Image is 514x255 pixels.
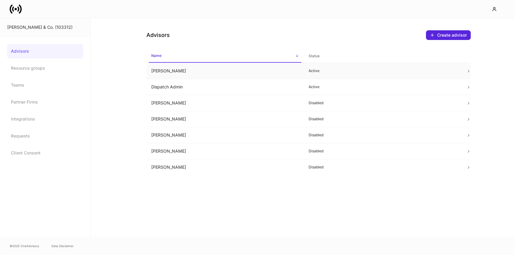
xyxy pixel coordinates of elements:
a: Resource groups [7,61,83,75]
p: Disabled [309,149,457,154]
a: Advisors [7,44,83,58]
td: [PERSON_NAME] [146,159,304,175]
p: Disabled [309,101,457,105]
span: Name [149,50,302,63]
p: Disabled [309,165,457,170]
span: Status [306,50,459,62]
p: Active [309,84,457,89]
td: [PERSON_NAME] [146,127,304,143]
div: [PERSON_NAME] & Co. (103312) [7,24,83,30]
a: Teams [7,78,83,92]
td: [PERSON_NAME] [146,111,304,127]
td: [PERSON_NAME] [146,143,304,159]
a: Data Disclaimer [51,243,74,248]
div: Create advisor [430,33,467,38]
a: Requests [7,129,83,143]
h6: Name [151,53,162,58]
h4: Advisors [146,31,170,39]
a: Client Consent [7,146,83,160]
span: © 2025 OneAdvisory [10,243,39,248]
td: Dispatch Admin [146,79,304,95]
a: Integrations [7,112,83,126]
p: Active [309,68,457,73]
h6: Status [309,53,319,59]
td: [PERSON_NAME] [146,63,304,79]
p: Disabled [309,117,457,121]
p: Disabled [309,133,457,137]
a: Partner Firms [7,95,83,109]
button: Create advisor [426,30,471,40]
td: [PERSON_NAME] [146,95,304,111]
